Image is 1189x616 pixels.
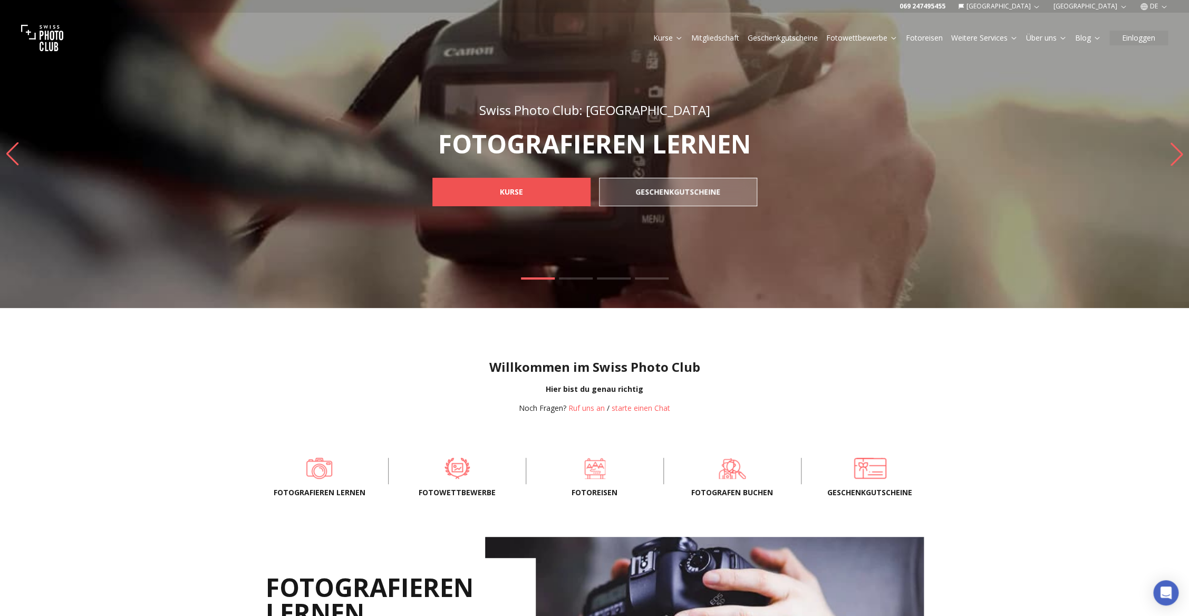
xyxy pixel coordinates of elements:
[681,487,784,498] span: FOTOGRAFEN BUCHEN
[479,101,710,119] span: Swiss Photo Club: [GEOGRAPHIC_DATA]
[8,384,1181,394] div: Hier bist du genau richtig
[1022,31,1071,45] button: Über uns
[818,487,922,498] span: Geschenkgutscheine
[543,487,646,498] span: Fotoreisen
[1026,33,1067,43] a: Über uns
[635,187,720,197] b: GESCHENKGUTSCHEINE
[826,33,897,43] a: Fotowettbewerbe
[1075,33,1101,43] a: Blog
[653,33,683,43] a: Kurse
[1109,31,1168,45] button: Einloggen
[543,458,646,479] a: Fotoreisen
[519,403,670,413] div: /
[818,458,922,479] a: Geschenkgutscheine
[743,31,822,45] button: Geschenkgutscheine
[519,403,566,413] span: Noch Fragen?
[432,178,591,206] a: KURSE
[681,458,784,479] a: FOTOGRAFEN BUCHEN
[687,31,743,45] button: Mitgliedschaft
[900,2,945,11] a: 069 247495455
[1153,580,1178,605] div: Open Intercom Messenger
[409,131,780,157] p: FOTOGRAFIEREN LERNEN
[902,31,947,45] button: Fotoreisen
[8,359,1181,376] h1: Willkommen im Swiss Photo Club
[649,31,687,45] button: Kurse
[500,187,523,197] b: KURSE
[268,487,371,498] span: Fotografieren lernen
[612,403,670,413] button: starte einen Chat
[748,33,818,43] a: Geschenkgutscheine
[568,403,605,413] a: Ruf uns an
[906,33,943,43] a: Fotoreisen
[268,458,371,479] a: Fotografieren lernen
[691,33,739,43] a: Mitgliedschaft
[599,178,757,206] a: GESCHENKGUTSCHEINE
[951,33,1018,43] a: Weitere Services
[1071,31,1105,45] button: Blog
[405,487,509,498] span: Fotowettbewerbe
[21,17,63,59] img: Swiss photo club
[405,458,509,479] a: Fotowettbewerbe
[822,31,902,45] button: Fotowettbewerbe
[947,31,1022,45] button: Weitere Services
